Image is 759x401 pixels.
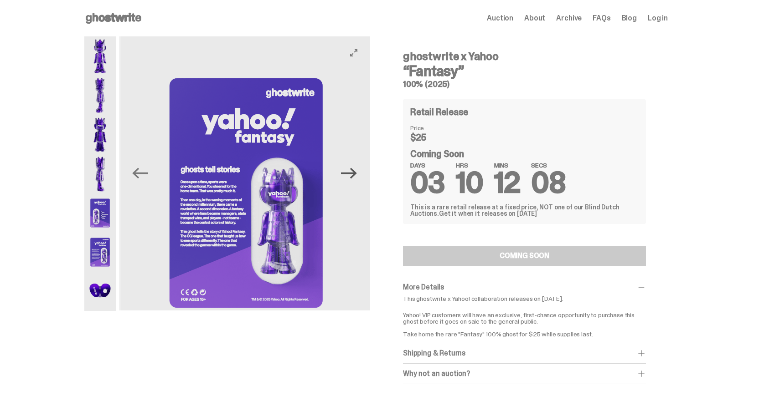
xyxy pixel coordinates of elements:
[84,272,116,311] img: Yahoo-HG---7.png
[403,246,646,266] button: COMING SOON
[410,204,639,217] div: This is a rare retail release at a fixed price, NOT one of our Blind Dutch Auctions.
[648,15,668,22] a: Log in
[84,193,116,233] img: Yahoo-HG---5.png
[494,162,521,168] span: MINS
[403,64,646,78] h3: “Fantasy”
[403,51,646,62] h4: ghostwrite x Yahoo
[524,15,545,22] a: About
[410,149,639,193] div: Coming Soon
[487,15,513,22] a: Auction
[410,107,468,117] h4: Retail Release
[339,163,359,183] button: Next
[403,369,646,378] div: Why not an auction?
[403,282,444,292] span: More Details
[84,76,116,115] img: Yahoo-HG---2.png
[410,162,445,168] span: DAYS
[593,15,610,22] a: FAQs
[410,133,456,142] dd: $25
[556,15,582,22] a: Archive
[84,154,116,193] img: Yahoo-HG---4.png
[494,164,521,202] span: 12
[84,36,116,76] img: Yahoo-HG---1.png
[348,47,359,58] button: View full-screen
[403,80,646,88] h5: 100% (2025)
[456,164,483,202] span: 10
[403,305,646,337] p: Yahoo! VIP customers will have an exclusive, first-chance opportunity to purchase this ghost befo...
[531,164,565,202] span: 08
[403,295,646,302] p: This ghostwrite x Yahoo! collaboration releases on [DATE].
[410,125,456,131] dt: Price
[130,163,150,183] button: Previous
[121,36,372,350] img: Yahoo-HG---6.png
[622,15,637,22] a: Blog
[84,233,116,272] img: Yahoo-HG---6.png
[410,164,445,202] span: 03
[500,252,549,259] div: COMING SOON
[456,162,483,168] span: HRS
[439,209,537,218] span: Get it when it releases on [DATE]
[531,162,565,168] span: SECS
[84,115,116,154] img: Yahoo-HG---3.png
[403,349,646,358] div: Shipping & Returns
